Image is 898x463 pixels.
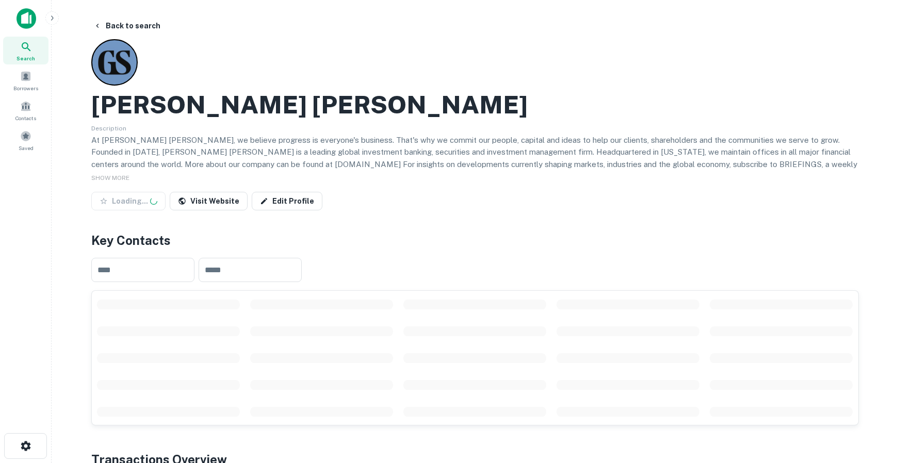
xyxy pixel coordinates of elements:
span: SHOW MORE [91,174,129,181]
a: Search [3,37,48,64]
a: Borrowers [3,67,48,94]
img: capitalize-icon.png [17,8,36,29]
p: At [PERSON_NAME] [PERSON_NAME], we believe progress is everyone's business. That's why we commit ... [91,134,859,183]
span: Description [91,125,126,132]
div: scrollable content [92,291,858,425]
span: Saved [19,144,34,152]
span: Contacts [15,114,36,122]
a: Contacts [3,96,48,124]
span: Borrowers [13,84,38,92]
button: Back to search [89,16,165,35]
a: Saved [3,126,48,154]
iframe: Chat Widget [846,348,898,397]
a: Edit Profile [252,192,322,210]
a: Visit Website [170,192,248,210]
h2: [PERSON_NAME] [PERSON_NAME] [91,90,528,120]
span: Search [17,54,35,62]
h4: Key Contacts [91,231,859,250]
